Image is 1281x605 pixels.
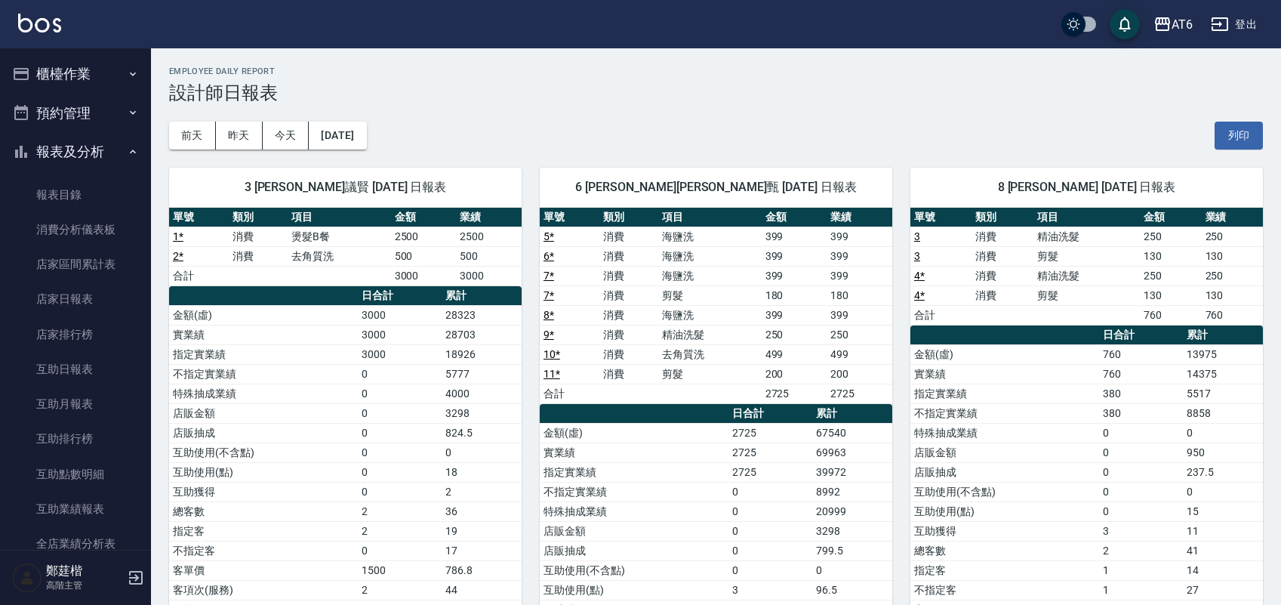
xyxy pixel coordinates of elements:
td: 0 [728,502,811,521]
td: 786.8 [442,560,522,580]
td: 指定實業績 [910,384,1099,403]
button: AT6 [1147,9,1199,40]
td: 799.5 [812,541,892,560]
th: 項目 [288,208,390,227]
td: 950 [1183,443,1263,462]
td: 海鹽洗 [658,266,761,286]
button: 今天 [263,122,309,150]
td: 250 [762,325,827,344]
th: 單號 [540,208,599,227]
td: 399 [762,266,827,286]
td: 特殊抽成業績 [169,384,358,403]
td: 海鹽洗 [658,246,761,266]
td: 合計 [540,384,599,403]
td: 2 [1099,541,1182,560]
td: 總客數 [169,502,358,521]
td: 互助使用(點) [169,462,358,482]
td: 3000 [358,344,441,364]
td: 0 [1183,423,1263,443]
td: 剪髮 [1033,246,1140,266]
th: 類別 [972,208,1033,227]
td: 500 [391,246,457,266]
td: 消費 [972,266,1033,286]
td: 250 [1140,227,1201,246]
td: 海鹽洗 [658,227,761,246]
h5: 鄭莛楷 [46,563,123,579]
td: 44 [442,580,522,600]
table: a dense table [169,208,522,286]
td: 399 [827,305,892,325]
td: 200 [827,364,892,384]
td: 0 [728,521,811,541]
td: 250 [1202,227,1263,246]
a: 店家排行榜 [6,317,145,352]
td: 399 [762,227,827,246]
td: 28703 [442,325,522,344]
td: 0 [358,364,441,384]
td: 金額(虛) [169,305,358,325]
td: 499 [827,344,892,364]
button: [DATE] [309,122,366,150]
td: 不指定實業績 [169,364,358,384]
td: 96.5 [812,580,892,600]
td: 店販金額 [910,443,1099,462]
td: 不指定實業績 [910,403,1099,423]
a: 報表目錄 [6,177,145,212]
td: 不指定客 [910,580,1099,600]
td: 250 [1140,266,1201,286]
td: 消費 [599,344,659,364]
td: 28323 [442,305,522,325]
td: 69963 [812,443,892,462]
td: 0 [1183,482,1263,502]
a: 互助業績報表 [6,492,145,526]
img: Logo [18,14,61,32]
table: a dense table [910,208,1263,326]
td: 消費 [972,246,1033,266]
a: 3 [914,230,920,242]
th: 累計 [812,404,892,424]
td: 消費 [599,286,659,305]
td: 20999 [812,502,892,521]
td: 824.5 [442,423,522,443]
th: 累計 [1183,326,1263,345]
td: 去角質洗 [288,246,390,266]
div: AT6 [1172,15,1193,34]
a: 店家日報表 [6,282,145,316]
th: 金額 [391,208,457,227]
th: 業績 [456,208,522,227]
td: 130 [1140,286,1201,305]
td: 67540 [812,423,892,443]
td: 760 [1202,305,1263,325]
td: 5517 [1183,384,1263,403]
td: 互助使用(不含點) [910,482,1099,502]
th: 日合計 [358,286,441,306]
td: 8858 [1183,403,1263,423]
th: 類別 [229,208,288,227]
th: 業績 [827,208,892,227]
td: 總客數 [910,541,1099,560]
td: 消費 [972,286,1033,305]
td: 499 [762,344,827,364]
td: 13975 [1183,344,1263,364]
td: 金額(虛) [910,344,1099,364]
h2: Employee Daily Report [169,66,1263,76]
td: 實業績 [540,443,728,462]
td: 11 [1183,521,1263,541]
td: 0 [728,560,811,580]
td: 0 [442,443,522,462]
td: 店販金額 [540,521,728,541]
td: 精油洗髮 [658,325,761,344]
td: 不指定實業績 [540,482,728,502]
a: 全店業績分析表 [6,526,145,561]
th: 累計 [442,286,522,306]
td: 不指定客 [169,541,358,560]
td: 2725 [827,384,892,403]
td: 0 [358,462,441,482]
td: 實業績 [169,325,358,344]
button: 櫃檯作業 [6,54,145,94]
table: a dense table [540,208,892,404]
td: 130 [1202,246,1263,266]
td: 0 [1099,482,1182,502]
td: 130 [1140,246,1201,266]
td: 指定客 [910,560,1099,580]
